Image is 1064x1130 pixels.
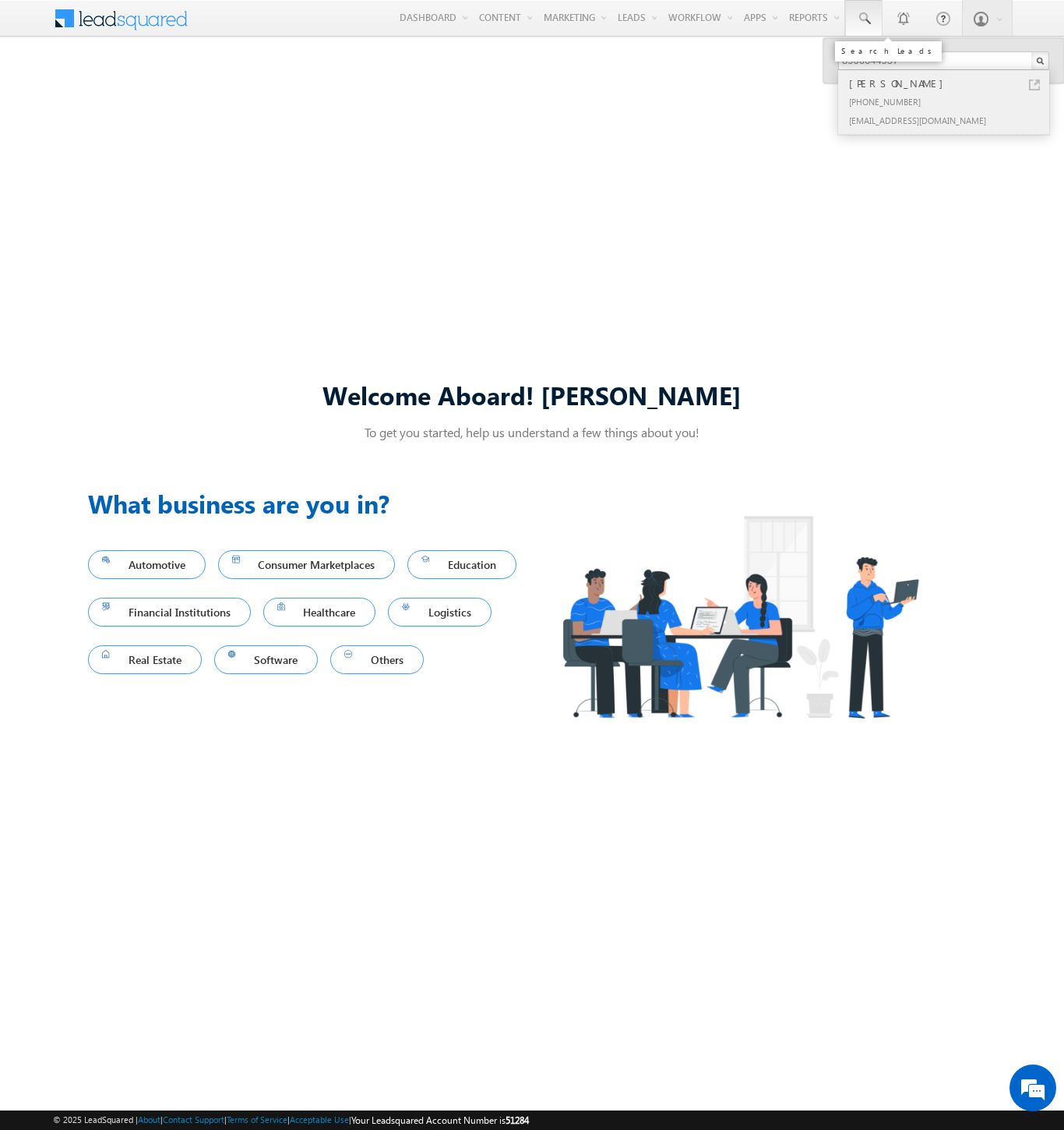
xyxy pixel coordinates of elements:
[228,649,305,670] span: Software
[88,424,976,440] p: To get you started, help us understand a few things about you!
[102,554,192,575] span: Automotive
[53,1113,529,1128] span: © 2025 LeadSquared | | | | |
[351,1114,529,1126] span: Your Leadsquared Account Number is
[402,602,477,623] span: Logistics
[277,602,362,623] span: Healthcare
[841,46,935,55] div: Search Leads
[421,554,502,575] span: Education
[232,554,382,575] span: Consumer Marketplaces
[102,649,188,670] span: Real Estate
[227,1114,287,1125] a: Terms of Service
[846,92,1055,111] div: [PHONE_NUMBER]
[88,485,532,522] h3: What business are you in?
[506,1114,529,1126] span: 51284
[846,75,1055,92] div: [PERSON_NAME]
[846,111,1055,129] div: [EMAIL_ADDRESS][DOMAIN_NAME]
[138,1114,160,1125] a: About
[163,1114,224,1125] a: Contact Support
[532,485,948,749] img: Industry.png
[88,378,976,411] div: Welcome Aboard! [PERSON_NAME]
[102,602,237,623] span: Financial Institutions
[290,1114,349,1125] a: Acceptable Use
[344,649,410,670] span: Others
